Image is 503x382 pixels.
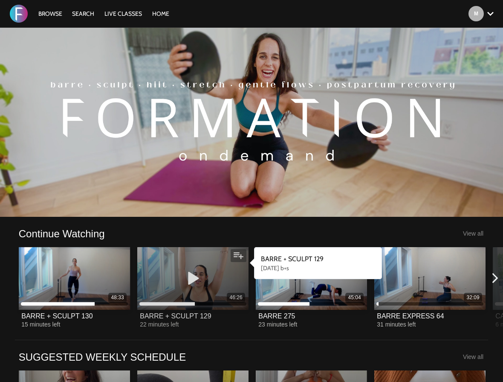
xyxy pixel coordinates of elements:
[137,247,249,328] a: BARRE + SCULPT 12946:26BARRE + SCULPT 12922 minutes left
[19,350,186,364] a: SUGGESTED WEEKLY SCHEDULE
[100,10,146,17] a: LIVE CLASSES
[463,230,483,237] a: View all
[231,249,246,262] button: Add to my list
[374,247,486,328] a: BARRE EXPRESS 6432:09BARRE EXPRESS 6431 minutes left
[10,5,28,23] img: FORMATION
[377,321,483,328] div: 31 minutes left
[377,312,444,320] div: BARRE EXPRESS 64
[256,247,367,328] a: BARRE 27545:04BARRE 27523 minutes left
[258,312,295,320] div: BARRE 275
[68,10,98,17] a: Search
[34,9,174,18] nav: Primary
[34,10,66,17] a: Browse
[230,294,243,301] div: 46:26
[111,294,124,301] div: 48:33
[467,294,480,301] div: 32:09
[140,321,246,328] div: 22 minutes left
[21,312,93,320] div: BARRE + SCULPT 130
[21,321,127,328] div: 15 minutes left
[148,10,173,17] a: HOME
[258,321,364,328] div: 23 minutes left
[19,247,130,328] a: BARRE + SCULPT 13048:33BARRE + SCULPT 13015 minutes left
[261,255,324,263] strong: BARRE + SCULPT 129
[348,294,361,301] div: 45:04
[140,312,211,320] div: BARRE + SCULPT 129
[261,264,375,272] div: [DATE] b+s
[19,227,105,240] a: Continue Watching
[463,353,483,360] a: View all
